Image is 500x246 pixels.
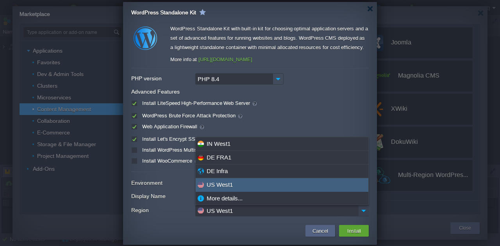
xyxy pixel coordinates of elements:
[131,205,195,216] label: Region
[196,178,368,192] div: US West1
[196,165,368,178] div: DE Infra
[131,87,195,97] label: Advanced Features
[131,191,195,202] label: Display Name
[131,9,196,16] span: WordPress Standalone Kit
[310,226,330,235] button: Cancel
[345,226,363,235] button: Install
[140,147,230,153] label: Install WordPress Multisite Network
[140,136,249,142] label: Install Let's Encrypt SSL with Auto-Renewal
[131,178,195,188] label: Environment
[198,57,252,62] a: [URL][DOMAIN_NAME]
[140,113,243,119] label: WordPress Brute Force Attack Protection
[196,151,368,165] div: DE FRA1
[140,124,205,129] label: Web Application Firewall
[131,24,159,52] img: wp-standalone.png
[140,100,258,106] label: Install LiteSpeed High-Performance Web Server
[131,73,195,84] label: PHP version
[196,192,368,205] div: More details...
[170,57,197,62] span: More info at
[140,158,200,164] label: Install WooCommerce
[170,24,369,55] div: WordPress Standalone Kit with built-in kit for choosing optimal application servers and a set of ...
[196,137,368,151] div: IN West1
